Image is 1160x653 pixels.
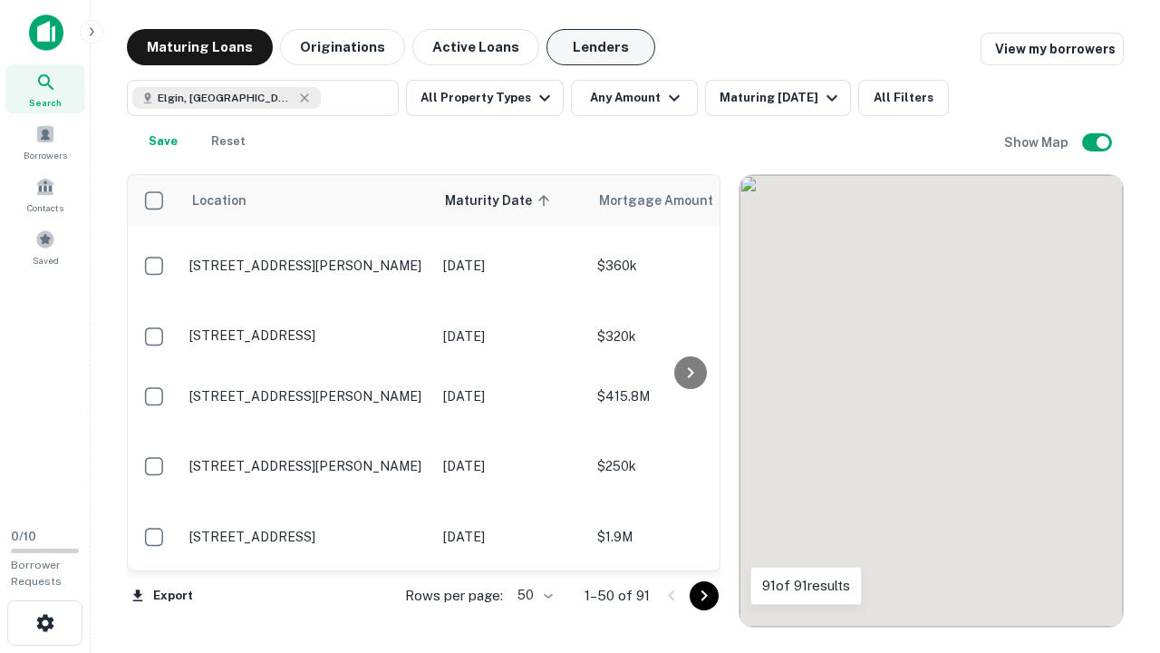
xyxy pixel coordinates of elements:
a: Saved [5,222,85,271]
p: [DATE] [443,256,579,276]
button: Any Amount [571,80,698,116]
p: [STREET_ADDRESS][PERSON_NAME] [189,458,425,474]
span: Contacts [27,200,63,215]
div: 50 [510,582,556,609]
span: Borrowers [24,148,67,162]
a: View my borrowers [981,33,1124,65]
p: $1.9M [597,527,778,547]
button: Lenders [546,29,655,65]
a: Contacts [5,170,85,219]
div: Maturing [DATE] [720,87,843,109]
a: Borrowers [5,117,85,166]
span: Mortgage Amount [599,190,737,211]
span: 0 / 10 [11,530,36,543]
iframe: Chat Widget [1069,508,1160,595]
span: Search [29,95,62,110]
button: Originations [280,29,405,65]
span: Elgin, [GEOGRAPHIC_DATA], [GEOGRAPHIC_DATA] [158,90,294,106]
span: Borrower Requests [11,559,62,588]
p: $415.8M [597,386,778,406]
p: 91 of 91 results [762,575,850,597]
button: Maturing [DATE] [705,80,851,116]
p: [DATE] [443,456,579,476]
p: $250k [597,456,778,476]
p: Rows per page: [405,585,503,607]
span: Maturity Date [445,190,556,211]
button: Go to next page [690,581,719,610]
p: [STREET_ADDRESS][PERSON_NAME] [189,388,425,404]
button: Active Loans [412,29,539,65]
p: $360k [597,256,778,276]
button: Export [127,582,198,609]
button: Maturing Loans [127,29,273,65]
span: Location [191,190,246,211]
button: Save your search to get updates of matches that match your search criteria. [134,123,192,160]
h6: Show Map [1004,132,1071,152]
p: 1–50 of 91 [585,585,650,607]
p: [DATE] [443,326,579,346]
th: Maturity Date [434,175,588,226]
button: All Filters [858,80,949,116]
img: capitalize-icon.png [29,15,63,51]
span: Saved [33,253,59,268]
button: Reset [199,123,257,160]
p: [DATE] [443,386,579,406]
a: Search [5,64,85,113]
p: [STREET_ADDRESS] [189,529,425,545]
p: [DATE] [443,527,579,547]
th: Location [180,175,434,226]
p: [STREET_ADDRESS] [189,327,425,344]
th: Mortgage Amount [588,175,788,226]
button: All Property Types [406,80,564,116]
div: 0 0 [739,175,1123,627]
p: [STREET_ADDRESS][PERSON_NAME] [189,258,425,274]
p: $320k [597,326,778,346]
